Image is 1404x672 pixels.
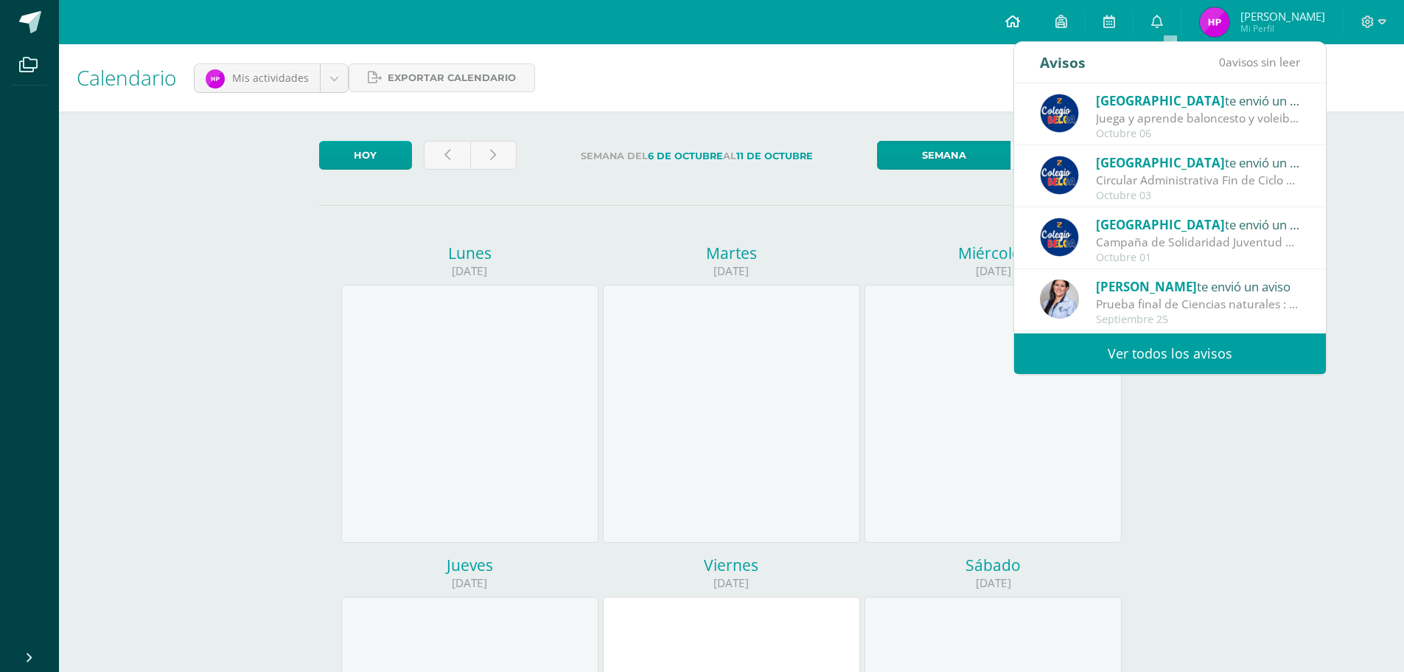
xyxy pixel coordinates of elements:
div: Juega y aprende baloncesto y voleibol: ¡Participa en nuestro Curso de Vacaciones! Costo: Q300.00 ... [1096,110,1301,127]
img: 2b9c4a3f1a102f4babbf2303f3f9099b.png [1200,7,1229,37]
img: 919ad801bb7643f6f997765cf4083301.png [1040,156,1079,195]
div: Octubre 06 [1096,128,1301,140]
strong: 11 de Octubre [736,150,813,162]
div: [DATE] [603,263,860,279]
div: Campaña de Solidaridad Juventud Misionera 2025.: Queridas familias: Deseándoles bienestar en cada... [1096,234,1301,251]
span: Mi Perfil [1240,22,1325,35]
strong: 6 de Octubre [648,150,723,162]
span: [GEOGRAPHIC_DATA] [1096,216,1225,233]
div: Avisos [1040,42,1086,83]
span: [GEOGRAPHIC_DATA] [1096,92,1225,109]
div: te envió un aviso [1096,215,1301,234]
img: 919ad801bb7643f6f997765cf4083301.png [1040,218,1079,257]
div: Prueba final de Ciencias naturales : Contenido: Enlaces químicos y configuración electrónica Fech... [1096,296,1301,313]
div: Circular Administrativa Fin de Ciclo 2025: Estimados padres de familia: Esperamos que Jesús, Marí... [1096,172,1301,189]
a: Exportar calendario [349,63,535,92]
div: te envió un aviso [1096,91,1301,110]
div: [DATE] [865,575,1122,591]
a: Mis actividades [195,64,348,92]
a: Ver todos los avisos [1014,333,1326,374]
div: Sábado [865,555,1122,575]
div: Martes [603,243,860,263]
span: [PERSON_NAME] [1240,9,1325,24]
a: Semana [877,141,1010,170]
div: te envió un aviso [1096,153,1301,172]
div: [DATE] [341,575,598,591]
div: Viernes [603,555,860,575]
div: Lunes [341,243,598,263]
div: Septiembre 25 [1096,314,1301,326]
span: [GEOGRAPHIC_DATA] [1096,154,1225,171]
div: [DATE] [341,263,598,279]
a: Mes [1010,141,1144,170]
span: Mis actividades [232,71,309,85]
img: 6bebb14d0847c41cd006a0372370f373.png [206,69,225,89]
span: [PERSON_NAME] [1096,278,1197,295]
div: [DATE] [603,575,860,591]
a: Hoy [319,141,412,170]
img: 919ad801bb7643f6f997765cf4083301.png [1040,94,1079,133]
label: Semana del al [528,141,865,171]
div: Miércoles [865,243,1122,263]
div: Octubre 01 [1096,252,1301,264]
img: aa878318b5e0e33103c298c3b86d4ee8.png [1040,280,1079,319]
div: Jueves [341,555,598,575]
div: [DATE] [865,263,1122,279]
div: te envió un aviso [1096,277,1301,296]
span: Calendario [77,63,176,91]
span: avisos sin leer [1219,54,1300,70]
span: 0 [1219,54,1226,70]
span: Exportar calendario [388,64,516,91]
div: Octubre 03 [1096,190,1301,202]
